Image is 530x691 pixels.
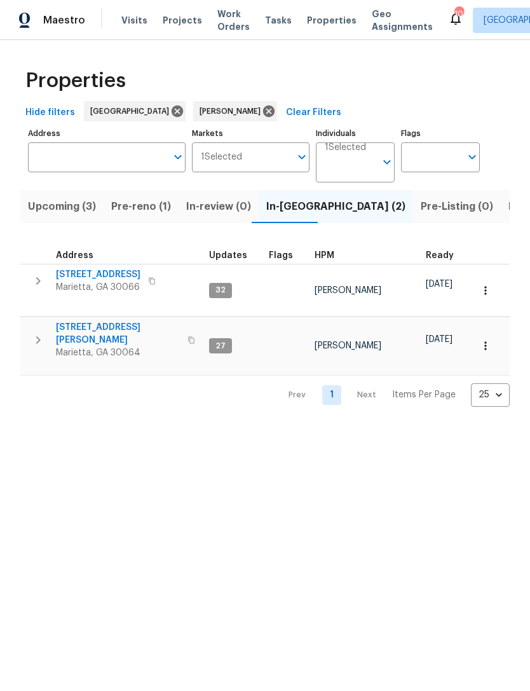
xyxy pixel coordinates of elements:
span: Clear Filters [286,105,341,121]
span: Address [56,251,93,260]
span: 27 [210,341,231,352]
span: Pre-reno (1) [111,198,171,216]
span: Tasks [265,16,292,25]
nav: Pagination Navigation [276,383,510,407]
label: Markets [192,130,310,137]
span: [GEOGRAPHIC_DATA] [90,105,174,118]
span: Maestro [43,14,85,27]
button: Open [463,148,481,166]
span: Flags [269,251,293,260]
span: Updates [209,251,247,260]
span: Ready [426,251,454,260]
span: 32 [210,285,231,296]
div: 101 [454,8,463,20]
span: Hide filters [25,105,75,121]
button: Open [169,148,187,166]
button: Open [378,153,396,171]
span: Marietta, GA 30064 [56,346,180,359]
span: Projects [163,14,202,27]
span: [STREET_ADDRESS][PERSON_NAME] [56,321,180,346]
span: Visits [121,14,147,27]
span: In-review (0) [186,198,251,216]
label: Address [28,130,186,137]
label: Individuals [316,130,395,137]
span: 1 Selected [201,152,242,163]
span: [PERSON_NAME] [200,105,266,118]
span: Marietta, GA 30066 [56,281,140,294]
span: Properties [307,14,357,27]
span: [STREET_ADDRESS] [56,268,140,281]
span: Geo Assignments [372,8,433,33]
div: [PERSON_NAME] [193,101,277,121]
span: 1 Selected [325,142,366,153]
button: Hide filters [20,101,80,125]
span: [DATE] [426,280,452,289]
p: Items Per Page [392,388,456,401]
div: Earliest renovation start date (first business day after COE or Checkout) [426,251,465,260]
a: Goto page 1 [322,385,341,405]
span: [PERSON_NAME] [315,341,381,350]
div: 25 [471,378,510,411]
div: [GEOGRAPHIC_DATA] [84,101,186,121]
span: [DATE] [426,335,452,344]
span: Upcoming (3) [28,198,96,216]
button: Open [293,148,311,166]
span: HPM [315,251,334,260]
span: Work Orders [217,8,250,33]
span: Pre-Listing (0) [421,198,493,216]
label: Flags [401,130,480,137]
span: Properties [25,74,126,87]
button: Clear Filters [281,101,346,125]
span: In-[GEOGRAPHIC_DATA] (2) [266,198,405,216]
span: [PERSON_NAME] [315,286,381,295]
